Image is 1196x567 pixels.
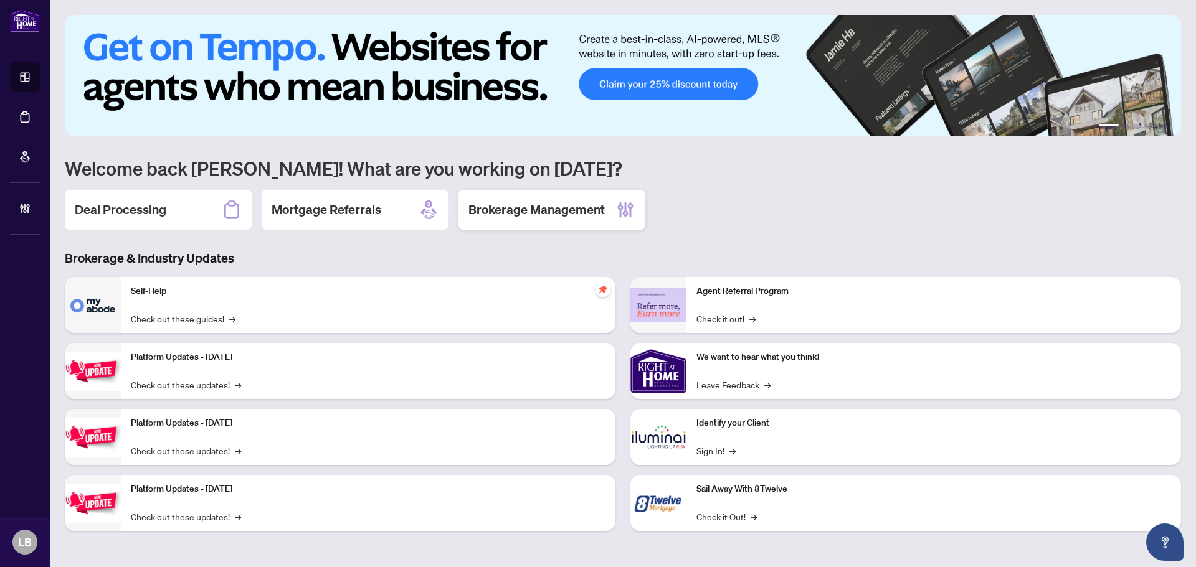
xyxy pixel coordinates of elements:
[696,444,736,457] a: Sign In!→
[696,284,1171,298] p: Agent Referral Program
[18,533,32,551] span: LB
[131,378,241,391] a: Check out these updates!→
[696,416,1171,430] p: Identify your Client
[696,510,757,523] a: Check it Out!→
[65,418,121,457] img: Platform Updates - July 8, 2025
[75,201,166,218] h2: Deal Processing
[630,288,686,322] img: Agent Referral Program
[630,409,686,465] img: Identify your Client
[1099,124,1119,129] button: 1
[229,312,235,326] span: →
[131,444,241,457] a: Check out these updates!→
[1146,523,1184,561] button: Open asap
[696,312,756,326] a: Check it out!→
[696,378,771,391] a: Leave Feedback→
[65,250,1181,267] h3: Brokerage & Industry Updates
[131,510,241,523] a: Check out these updates!→
[65,277,121,333] img: Self-Help
[1164,124,1169,129] button: 6
[235,444,241,457] span: →
[764,378,771,391] span: →
[131,312,235,326] a: Check out these guides!→
[596,282,610,297] span: pushpin
[1134,124,1139,129] button: 3
[131,350,605,364] p: Platform Updates - [DATE]
[65,15,1181,136] img: Slide 0
[468,201,605,218] h2: Brokerage Management
[751,510,757,523] span: →
[131,416,605,430] p: Platform Updates - [DATE]
[729,444,736,457] span: →
[1154,124,1159,129] button: 5
[696,482,1171,496] p: Sail Away With 8Twelve
[65,484,121,523] img: Platform Updates - June 23, 2025
[131,482,605,496] p: Platform Updates - [DATE]
[65,352,121,391] img: Platform Updates - July 21, 2025
[696,350,1171,364] p: We want to hear what you think!
[272,201,381,218] h2: Mortgage Referrals
[65,156,1181,180] h1: Welcome back [PERSON_NAME]! What are you working on [DATE]?
[235,510,241,523] span: →
[749,312,756,326] span: →
[235,378,241,391] span: →
[10,9,40,32] img: logo
[1144,124,1149,129] button: 4
[630,475,686,531] img: Sail Away With 8Twelve
[1124,124,1129,129] button: 2
[131,284,605,298] p: Self-Help
[630,343,686,399] img: We want to hear what you think!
